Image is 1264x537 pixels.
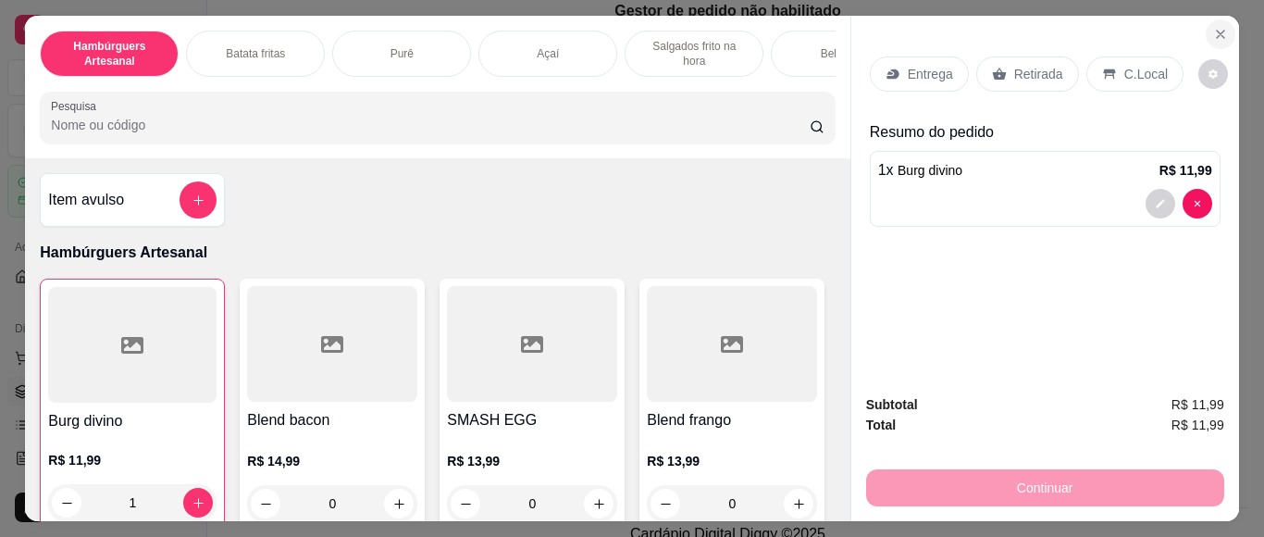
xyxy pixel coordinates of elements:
[40,242,835,264] p: Hambúrguers Artesanal
[247,452,417,470] p: R$ 14,99
[1206,19,1235,49] button: Close
[384,489,414,518] button: increase-product-quantity
[183,488,213,518] button: increase-product-quantity
[1183,189,1212,219] button: decrease-product-quantity
[908,65,953,83] p: Entrega
[870,121,1221,144] p: Resumo do pedido
[251,489,280,518] button: decrease-product-quantity
[866,418,896,432] strong: Total
[56,39,163,69] p: Hambúrguers Artesanal
[1014,65,1063,83] p: Retirada
[1159,161,1212,180] p: R$ 11,99
[1146,189,1175,219] button: decrease-product-quantity
[1124,65,1168,83] p: C.Local
[48,451,217,469] p: R$ 11,99
[451,489,480,518] button: decrease-product-quantity
[447,409,617,431] h4: SMASH EGG
[640,39,748,69] p: Salgados frito na hora
[51,116,810,134] input: Pesquisa
[180,181,217,219] button: add-separate-item
[48,410,217,432] h4: Burg divino
[878,159,962,181] p: 1 x
[1171,415,1224,435] span: R$ 11,99
[647,452,817,470] p: R$ 13,99
[1198,59,1228,89] button: decrease-product-quantity
[48,189,124,211] h4: Item avulso
[1171,394,1224,415] span: R$ 11,99
[866,397,918,412] strong: Subtotal
[226,46,285,61] p: Batata fritas
[651,489,680,518] button: decrease-product-quantity
[537,46,559,61] p: Açaí
[898,163,962,178] span: Burg divino
[247,409,417,431] h4: Blend bacon
[390,46,414,61] p: Purê
[784,489,813,518] button: increase-product-quantity
[52,488,81,518] button: decrease-product-quantity
[447,452,617,470] p: R$ 13,99
[584,489,613,518] button: increase-product-quantity
[647,409,817,431] h4: Blend frango
[51,98,103,114] label: Pesquisa
[821,46,861,61] p: Bebidas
